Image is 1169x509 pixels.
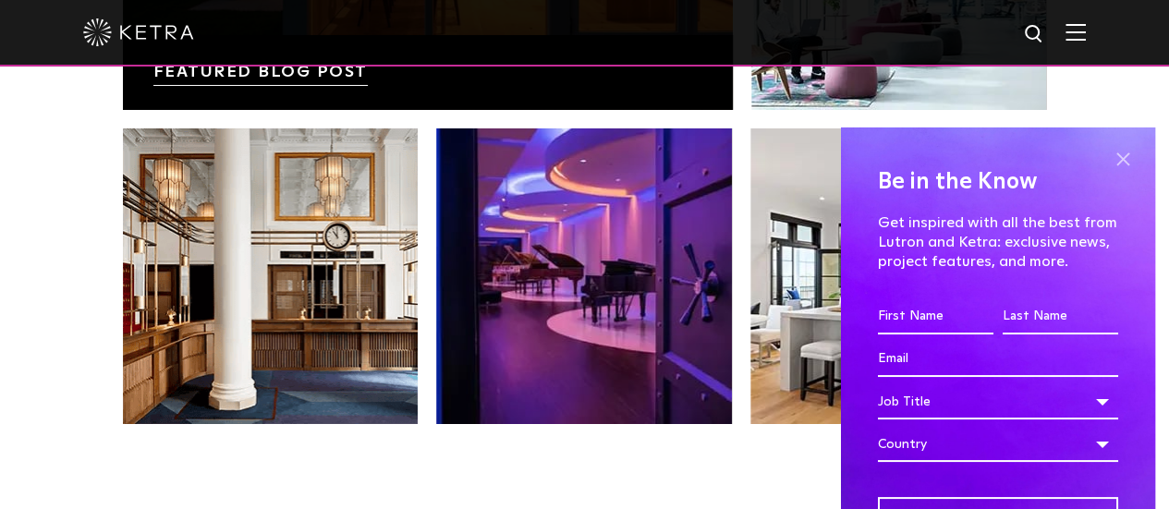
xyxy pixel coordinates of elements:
[878,342,1118,377] input: Email
[878,427,1118,462] div: Country
[83,18,194,46] img: ketra-logo-2019-white
[1065,23,1086,41] img: Hamburger%20Nav.svg
[1003,299,1118,334] input: Last Name
[878,299,993,334] input: First Name
[878,164,1118,200] h4: Be in the Know
[878,384,1118,419] div: Job Title
[1023,23,1046,46] img: search icon
[878,213,1118,271] p: Get inspired with all the best from Lutron and Ketra: exclusive news, project features, and more.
